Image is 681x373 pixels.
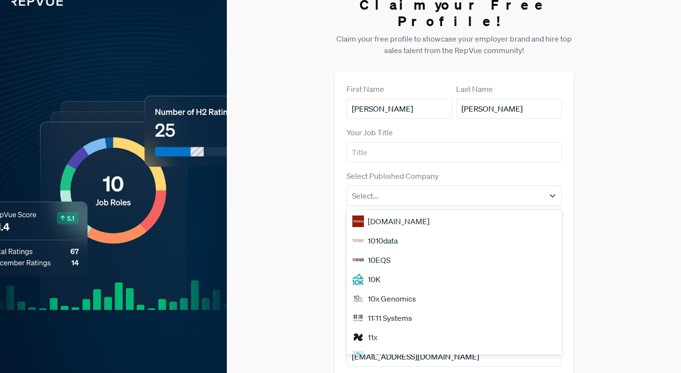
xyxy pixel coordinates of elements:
div: 11:11 Systems [347,308,562,328]
input: Last Name [456,99,562,119]
input: Title [347,142,562,162]
label: Your Job Title [347,127,393,138]
div: 120Water [347,347,562,366]
img: 10x Genomics [352,293,364,304]
img: 10EQS [352,254,364,266]
input: Email [347,346,562,367]
div: 10EQS [347,250,562,270]
div: 1010data [347,231,562,250]
label: Select Published Company [347,170,439,182]
div: 11x [347,328,562,347]
img: 1000Bulbs.com [352,215,364,227]
label: First Name [347,83,384,95]
input: First Name [347,99,452,119]
div: [DOMAIN_NAME] [347,212,562,231]
img: 11:11 Systems [352,312,364,324]
img: 10K [352,273,364,285]
div: 10x Genomics [347,289,562,308]
div: 10K [347,270,562,289]
label: Last Name [456,83,493,95]
img: 120Water [352,351,364,362]
img: 1010data [352,235,364,246]
p: Claim your free profile to showcase your employer brand and hire top sales talent from the RepVue... [335,33,573,56]
img: 11x [352,331,364,343]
